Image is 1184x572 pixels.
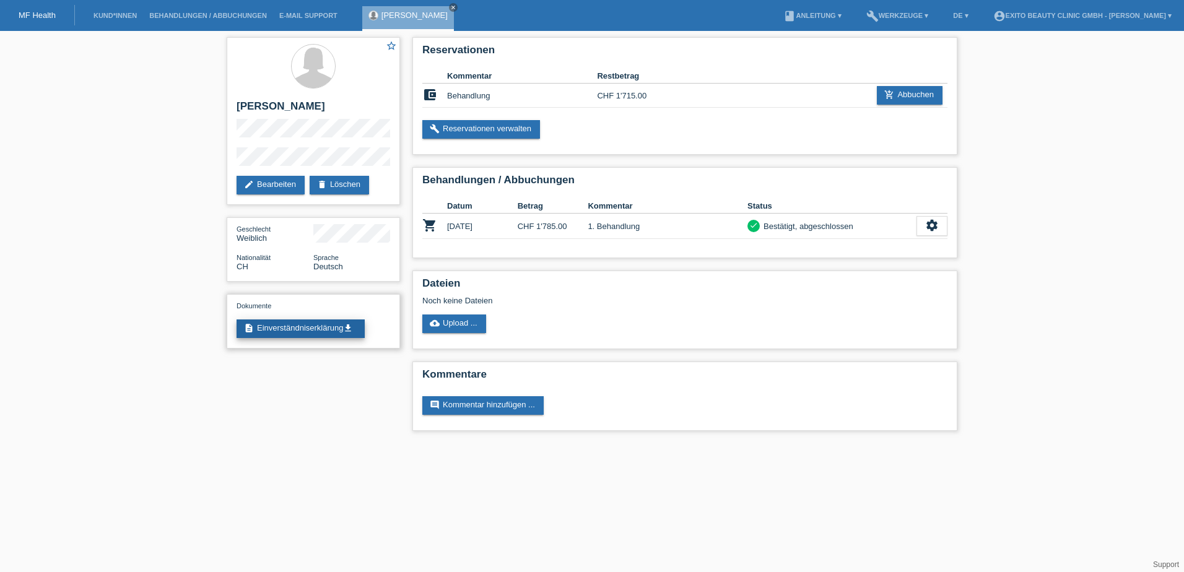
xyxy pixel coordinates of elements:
[422,174,947,193] h2: Behandlungen / Abbuchungen
[422,218,437,233] i: POSP00027775
[313,262,343,271] span: Deutsch
[987,12,1178,19] a: account_circleExito Beauty Clinic GmbH - [PERSON_NAME] ▾
[237,100,390,119] h2: [PERSON_NAME]
[343,323,353,333] i: get_app
[273,12,344,19] a: E-Mail Support
[422,368,947,387] h2: Kommentare
[422,314,486,333] a: cloud_uploadUpload ...
[884,90,894,100] i: add_shopping_cart
[422,277,947,296] h2: Dateien
[310,176,369,194] a: deleteLöschen
[447,69,597,84] th: Kommentar
[447,199,518,214] th: Datum
[760,220,853,233] div: Bestätigt, abgeschlossen
[237,262,248,271] span: Schweiz
[430,124,440,134] i: build
[518,214,588,239] td: CHF 1'785.00
[449,3,458,12] a: close
[19,11,56,20] a: MF Health
[597,84,672,108] td: CHF 1'715.00
[422,87,437,102] i: account_balance_wallet
[237,225,271,233] span: Geschlecht
[597,69,672,84] th: Restbetrag
[860,12,935,19] a: buildWerkzeuge ▾
[518,199,588,214] th: Betrag
[749,221,758,230] i: check
[925,219,939,232] i: settings
[947,12,974,19] a: DE ▾
[877,86,942,105] a: add_shopping_cartAbbuchen
[866,10,879,22] i: build
[588,199,747,214] th: Kommentar
[447,84,597,108] td: Behandlung
[386,40,397,53] a: star_border
[422,296,801,305] div: Noch keine Dateien
[317,180,327,189] i: delete
[777,12,847,19] a: bookAnleitung ▾
[237,254,271,261] span: Nationalität
[313,254,339,261] span: Sprache
[1153,560,1179,569] a: Support
[422,120,540,139] a: buildReservationen verwalten
[747,199,916,214] th: Status
[450,4,456,11] i: close
[237,319,365,338] a: descriptionEinverständniserklärungget_app
[422,44,947,63] h2: Reservationen
[143,12,273,19] a: Behandlungen / Abbuchungen
[783,10,796,22] i: book
[87,12,143,19] a: Kund*innen
[588,214,747,239] td: 1. Behandlung
[430,318,440,328] i: cloud_upload
[386,40,397,51] i: star_border
[430,400,440,410] i: comment
[244,180,254,189] i: edit
[422,396,544,415] a: commentKommentar hinzufügen ...
[237,224,313,243] div: Weiblich
[381,11,448,20] a: [PERSON_NAME]
[237,176,305,194] a: editBearbeiten
[237,302,271,310] span: Dokumente
[993,10,1006,22] i: account_circle
[244,323,254,333] i: description
[447,214,518,239] td: [DATE]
